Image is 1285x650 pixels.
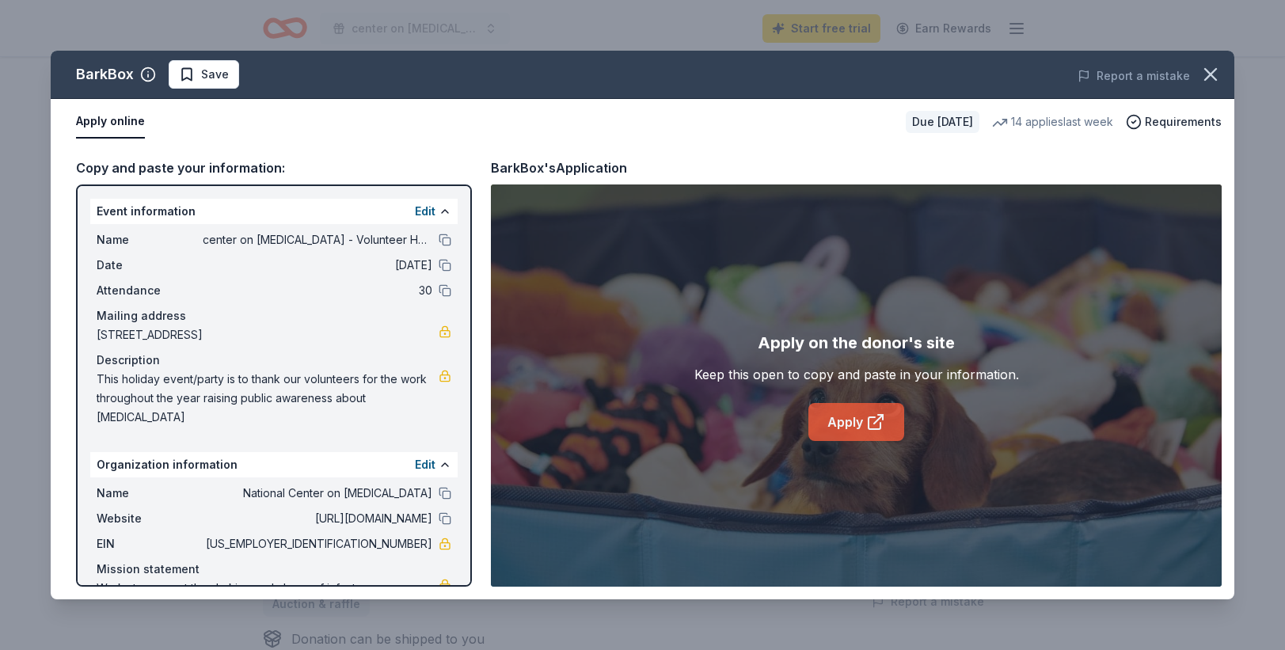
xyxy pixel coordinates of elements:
div: Organization information [90,452,458,477]
button: Requirements [1126,112,1222,131]
div: Description [97,351,451,370]
span: [DATE] [203,256,432,275]
span: Website [97,509,203,528]
span: center on [MEDICAL_DATA] - Volunteer Holiday Party [203,230,432,249]
span: Name [97,484,203,503]
div: Event information [90,199,458,224]
span: Works to prevent the shaking and abuse of infant across [GEOGRAPHIC_DATA]. [97,579,439,617]
span: Date [97,256,203,275]
button: Edit [415,455,435,474]
div: Apply on the donor's site [758,330,955,355]
span: [URL][DOMAIN_NAME] [203,509,432,528]
div: BarkBox [76,62,134,87]
span: [US_EMPLOYER_IDENTIFICATION_NUMBER] [203,534,432,553]
span: Save [201,65,229,84]
span: Attendance [97,281,203,300]
span: National Center on [MEDICAL_DATA] [203,484,432,503]
button: Apply online [76,105,145,139]
div: 14 applies last week [992,112,1113,131]
div: Mission statement [97,560,451,579]
span: This holiday event/party is to thank our volunteers for the work throughout the year raising publ... [97,370,439,427]
a: Apply [808,403,904,441]
span: 30 [203,281,432,300]
span: EIN [97,534,203,553]
button: Edit [415,202,435,221]
button: Report a mistake [1078,67,1190,86]
div: Mailing address [97,306,451,325]
span: Name [97,230,203,249]
div: Copy and paste your information: [76,158,472,178]
span: [STREET_ADDRESS] [97,325,439,344]
div: Keep this open to copy and paste in your information. [694,365,1019,384]
span: Requirements [1145,112,1222,131]
div: BarkBox's Application [491,158,627,178]
button: Save [169,60,239,89]
div: Due [DATE] [906,111,979,133]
